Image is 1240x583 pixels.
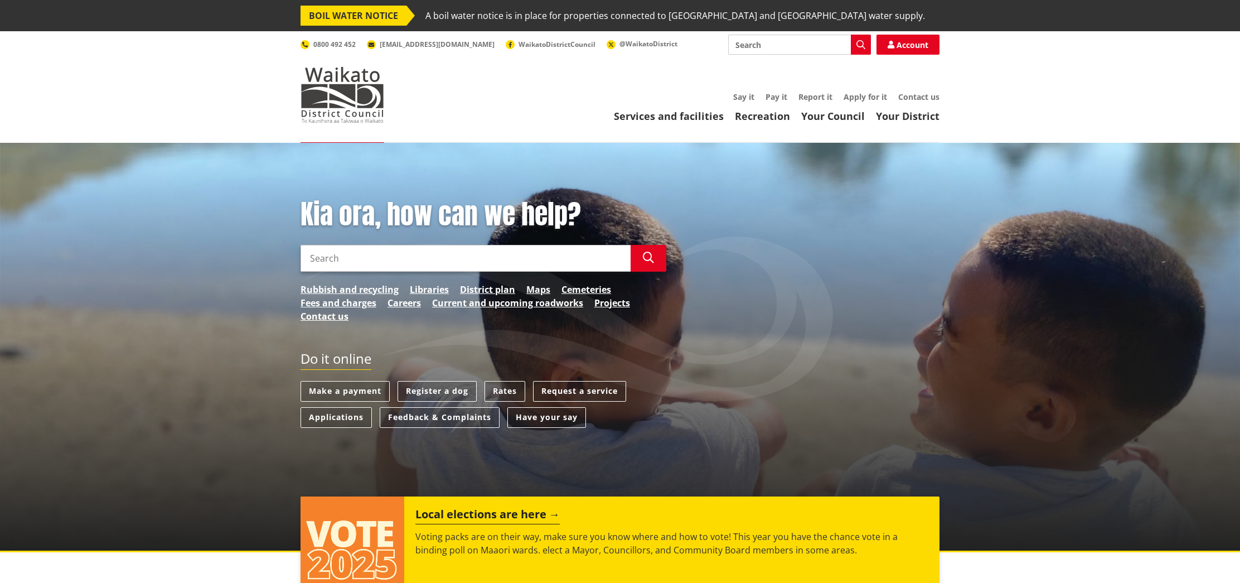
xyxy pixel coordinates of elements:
a: Contact us [898,91,939,102]
a: Maps [526,283,550,296]
a: Say it [733,91,754,102]
h2: Local elections are here [415,508,560,524]
a: Rates [485,381,525,402]
a: WaikatoDistrictCouncil [506,40,595,49]
a: Pay it [766,91,787,102]
a: Projects [594,296,630,310]
img: Waikato District Council - Te Kaunihera aa Takiwaa o Waikato [301,67,384,123]
a: Rubbish and recycling [301,283,399,296]
a: Careers [387,296,421,310]
a: Have your say [507,407,586,428]
a: Your District [876,109,939,123]
p: Voting packs are on their way, make sure you know where and how to vote! This year you have the c... [415,530,928,557]
a: @WaikatoDistrict [607,39,677,49]
input: Search input [301,245,631,272]
a: Fees and charges [301,296,376,310]
input: Search input [728,35,871,55]
a: Account [876,35,939,55]
a: 0800 492 452 [301,40,356,49]
a: District plan [460,283,515,296]
a: [EMAIL_ADDRESS][DOMAIN_NAME] [367,40,495,49]
a: Recreation [735,109,790,123]
span: [EMAIL_ADDRESS][DOMAIN_NAME] [380,40,495,49]
span: WaikatoDistrictCouncil [519,40,595,49]
a: Contact us [301,310,348,323]
a: Your Council [801,109,865,123]
span: A boil water notice is in place for properties connected to [GEOGRAPHIC_DATA] and [GEOGRAPHIC_DAT... [425,6,925,26]
span: BOIL WATER NOTICE [301,6,406,26]
span: @WaikatoDistrict [619,39,677,49]
a: Current and upcoming roadworks [432,296,583,310]
h1: Kia ora, how can we help? [301,199,666,231]
a: Make a payment [301,381,390,402]
a: Libraries [410,283,449,296]
a: Report it [798,91,832,102]
a: Feedback & Complaints [380,407,500,428]
a: Request a service [533,381,626,402]
a: Cemeteries [561,283,611,296]
h2: Do it online [301,351,371,370]
span: 0800 492 452 [313,40,356,49]
a: Apply for it [844,91,887,102]
a: Applications [301,407,372,428]
a: Services and facilities [614,109,724,123]
a: Register a dog [398,381,477,402]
